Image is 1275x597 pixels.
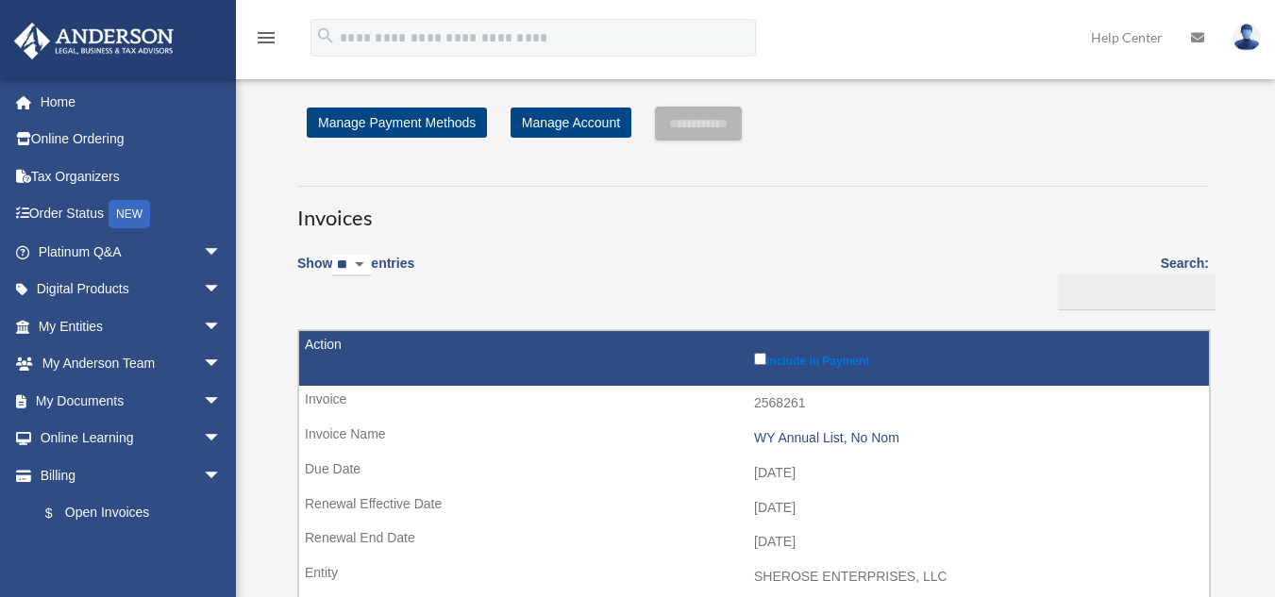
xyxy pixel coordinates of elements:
[203,420,241,458] span: arrow_drop_down
[1051,252,1209,310] label: Search:
[13,307,250,345] a: My Entitiesarrow_drop_down
[13,345,250,383] a: My Anderson Teamarrow_drop_down
[315,25,336,46] i: search
[297,186,1209,233] h3: Invoices
[511,108,631,138] a: Manage Account
[13,271,250,308] a: Digital Productsarrow_drop_down
[203,456,241,495] span: arrow_drop_down
[299,456,1209,491] td: [DATE]
[1058,274,1216,310] input: Search:
[299,490,1209,526] td: [DATE]
[56,502,65,525] span: $
[299,386,1209,422] td: 2568261
[754,349,1200,368] label: Include in Payment
[255,33,277,49] a: menu
[203,345,241,384] span: arrow_drop_down
[203,382,241,421] span: arrow_drop_down
[754,353,766,365] input: Include in Payment
[299,524,1209,560] td: [DATE]
[203,271,241,309] span: arrow_drop_down
[754,430,1200,446] div: WY Annual List, No Nom
[13,233,250,271] a: Platinum Q&Aarrow_drop_down
[26,494,231,533] a: $Open Invoices
[13,195,250,234] a: Order StatusNEW
[255,26,277,49] i: menu
[307,108,487,138] a: Manage Payment Methods
[8,23,179,59] img: Anderson Advisors Platinum Portal
[299,559,1209,595] td: SHEROSE ENTERPRISES, LLC
[13,382,250,420] a: My Documentsarrow_drop_down
[203,307,241,346] span: arrow_drop_down
[1233,24,1261,51] img: User Pic
[13,456,241,494] a: Billingarrow_drop_down
[13,158,250,195] a: Tax Organizers
[13,420,250,457] a: Online Learningarrow_drop_down
[332,255,371,276] select: Showentries
[13,83,250,121] a: Home
[26,532,241,570] a: Past Invoices
[13,121,250,158] a: Online Ordering
[297,252,414,295] label: Show entries
[109,200,150,228] div: NEW
[203,233,241,272] span: arrow_drop_down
